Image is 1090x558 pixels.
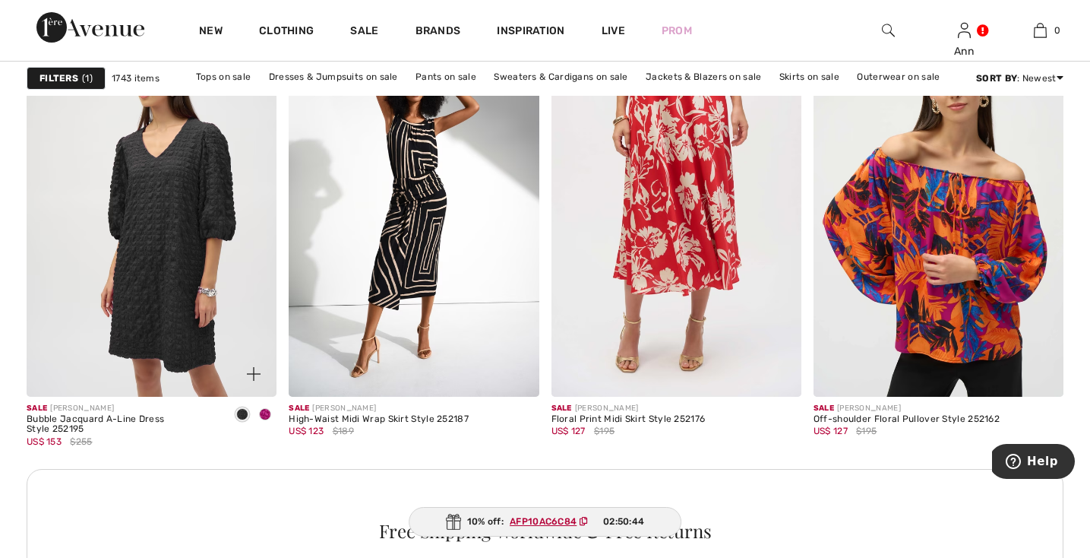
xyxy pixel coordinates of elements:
img: plus_v2.svg [247,367,261,381]
a: Outerwear on sale [849,67,947,87]
a: Skirts on sale [772,67,847,87]
span: US$ 127 [814,426,848,436]
span: $189 [333,424,354,438]
div: Off-shoulder Floral Pullover Style 252162 [814,414,1000,425]
a: Prom [662,23,692,39]
a: Tops on sale [188,67,259,87]
span: US$ 153 [27,436,62,447]
a: Clothing [259,24,314,40]
a: Sweaters & Cardigans on sale [486,67,635,87]
span: US$ 127 [551,426,586,436]
img: High-Waist Midi Wrap Skirt Style 252187. Black/Beige [289,21,539,397]
iframe: Opens a widget where you can find more information [992,444,1075,482]
ins: AFP10AC6C84 [510,516,577,527]
div: High-Waist Midi Wrap Skirt Style 252187 [289,414,469,425]
span: 0 [1054,24,1060,37]
div: Floral Print Midi Skirt Style 252176 [551,414,706,425]
strong: Sort By [976,73,1017,84]
a: Sign In [958,23,971,37]
span: US$ 123 [289,426,324,436]
span: Sale [27,404,47,413]
div: Purple orchid [254,403,276,428]
span: Sale [551,404,572,413]
span: $195 [856,424,877,438]
div: 10% off: [409,507,682,537]
div: [PERSON_NAME] [551,403,706,414]
div: Ann [927,43,1001,59]
a: Jackets & Blazers on sale [638,67,769,87]
a: Brands [415,24,461,40]
div: [PERSON_NAME] [814,403,1000,414]
a: Sale [350,24,378,40]
span: $195 [594,424,615,438]
img: search the website [882,21,895,40]
img: Floral Print Midi Skirt Style 252176. Red/cream [551,21,801,397]
img: My Bag [1034,21,1047,40]
img: Gift.svg [446,514,461,530]
div: Bubble Jacquard A-Line Dress Style 252195 [27,414,219,436]
span: 02:50:44 [603,515,644,528]
a: Live [602,23,625,39]
div: [PERSON_NAME] [289,403,469,414]
a: Pants on sale [408,67,484,87]
span: Inspiration [497,24,564,40]
span: 1743 items [112,71,160,85]
div: [PERSON_NAME] [27,403,219,414]
div: Free Shipping Worldwide & Free Returns [48,522,1041,540]
span: 1 [82,71,93,85]
a: 0 [1003,21,1077,40]
span: Sale [289,404,309,413]
div: Black [231,403,254,428]
img: 1ère Avenue [36,12,144,43]
img: Off-shoulder Floral Pullover Style 252162. Multi [814,21,1063,397]
img: Bubble Jacquard A-Line Dress Style 252195. Black [27,21,276,397]
span: Sale [814,404,834,413]
span: $255 [70,435,92,449]
strong: Filters [39,71,78,85]
a: Dresses & Jumpsuits on sale [261,67,406,87]
img: My Info [958,21,971,40]
div: : Newest [976,71,1063,85]
a: New [199,24,223,40]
